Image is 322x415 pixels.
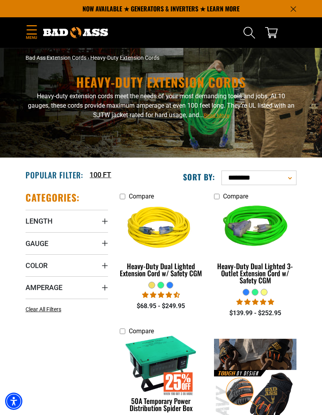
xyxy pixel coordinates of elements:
[26,24,37,42] summary: Menu
[88,55,89,61] span: ›
[129,193,154,200] span: Compare
[26,254,108,276] summary: Color
[5,393,22,410] div: Accessibility Menu
[26,232,108,254] summary: Gauge
[26,55,86,61] a: Bad Ass Extension Cords
[183,172,215,182] label: Sort by:
[43,27,108,38] img: Bad Ass Extension Cords
[26,283,62,292] span: Amperage
[90,55,159,61] span: Heavy-Duty Extension Cords
[243,26,256,39] summary: Search
[26,239,48,248] span: Gauge
[26,305,64,314] a: Clear All Filters
[129,327,154,335] span: Compare
[26,261,48,270] span: Color
[26,76,296,88] h1: Heavy-Duty Extension Cords
[90,169,111,180] a: 100 FT
[26,276,108,298] summary: Amperage
[26,210,108,232] summary: Length
[119,191,203,266] img: yellow
[214,204,296,288] a: neon green Heavy-Duty Dual Lighted 3-Outlet Extension Cord w/ Safety CGM
[142,291,180,299] span: 4.64 stars
[265,26,278,39] a: cart
[214,263,296,284] div: Heavy-Duty Dual Lighted 3-Outlet Extension Cord w/ Safety CGM
[214,308,296,318] div: $139.99 - $252.95
[26,191,80,204] h2: Categories:
[214,191,297,266] img: neon green
[120,204,202,281] a: yellow Heavy-Duty Dual Lighted Extension Cord w/ Safety CGM
[26,217,53,226] span: Length
[120,263,202,277] div: Heavy-Duty Dual Lighted Extension Cord w/ Safety CGM
[26,170,83,180] h2: Popular Filter:
[26,54,296,62] nav: breadcrumbs
[223,193,248,200] span: Compare
[26,35,37,40] span: Menu
[120,397,202,411] div: 50A Temporary Power Distribution Spider Box
[120,301,202,311] div: $68.95 - $249.95
[236,298,274,306] span: 4.92 stars
[26,306,61,312] span: Clear All Filters
[204,112,229,118] span: Read More
[28,92,295,119] span: Heavy-duty extension cords meet the needs of your most demanding tools and jobs. At 10 gauges, th...
[119,326,203,401] img: 50A Temporary Power Distribution Spider Box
